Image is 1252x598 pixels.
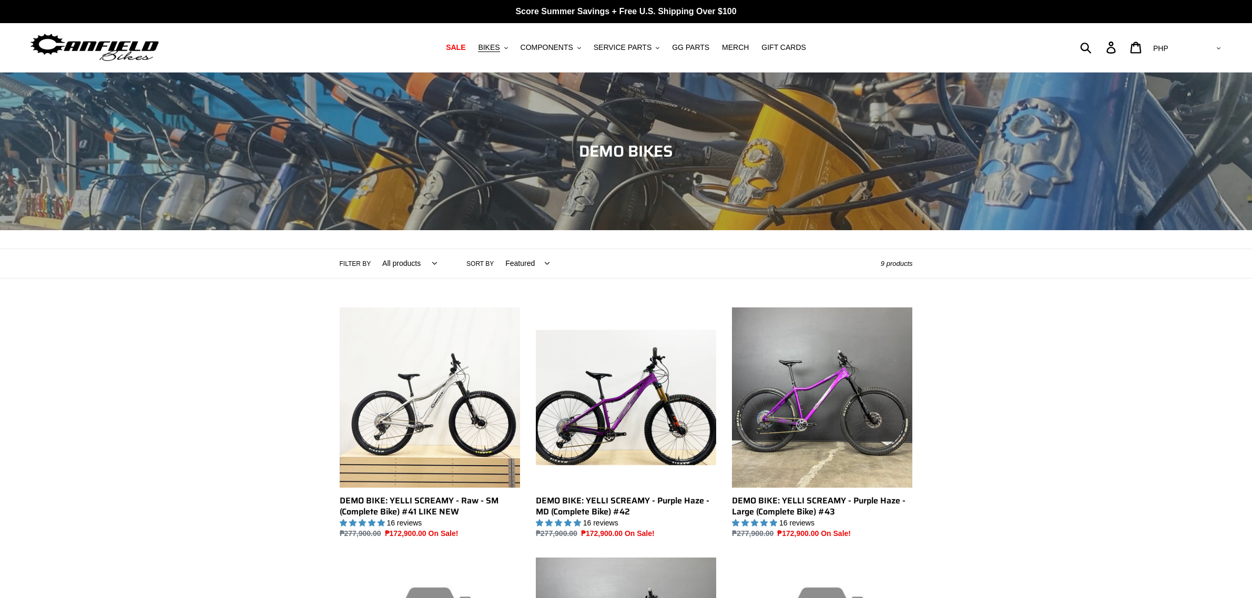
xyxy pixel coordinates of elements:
[29,31,160,64] img: Canfield Bikes
[667,40,715,55] a: GG PARTS
[761,43,806,52] span: GIFT CARDS
[446,43,465,52] span: SALE
[756,40,811,55] a: GIFT CARDS
[340,259,371,269] label: Filter by
[672,43,709,52] span: GG PARTS
[515,40,586,55] button: COMPONENTS
[588,40,665,55] button: SERVICE PARTS
[521,43,573,52] span: COMPONENTS
[473,40,513,55] button: BIKES
[1086,36,1113,59] input: Search
[722,43,749,52] span: MERCH
[881,260,913,267] span: 9 products
[594,43,652,52] span: SERVICE PARTS
[478,43,500,52] span: BIKES
[717,40,754,55] a: MERCH
[466,259,494,269] label: Sort by
[441,40,471,55] a: SALE
[579,139,673,163] span: DEMO BIKES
